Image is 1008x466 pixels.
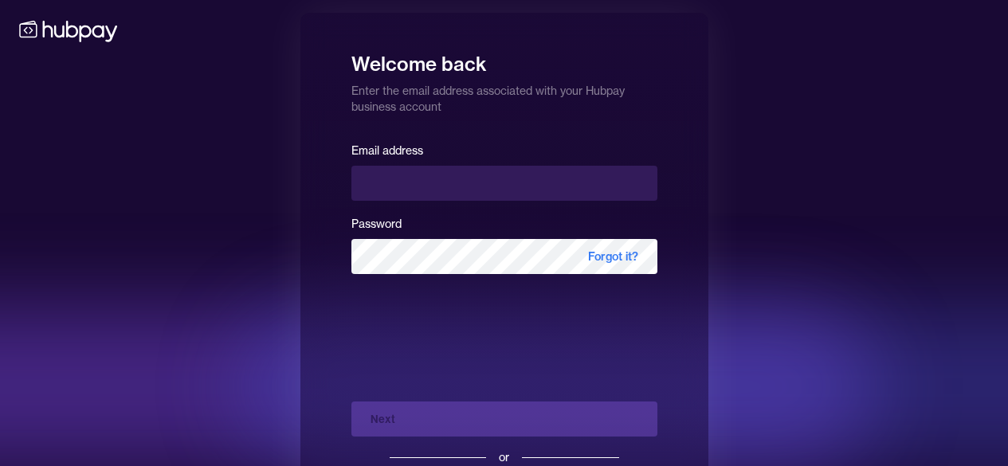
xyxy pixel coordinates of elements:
[351,76,657,115] p: Enter the email address associated with your Hubpay business account
[351,217,402,231] label: Password
[351,143,423,158] label: Email address
[351,41,657,76] h1: Welcome back
[569,239,657,274] span: Forgot it?
[499,449,509,465] div: or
